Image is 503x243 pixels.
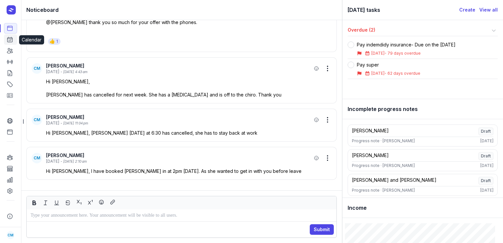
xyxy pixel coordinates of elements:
div: 1 [56,39,58,44]
div: [DATE] [46,121,59,126]
span: - 79 days overdue [384,51,421,56]
p: [PERSON_NAME] has cancelled for next week. She has a [MEDICAL_DATA] and is off to the chiro. Than... [46,92,331,98]
div: [DATE] [46,159,59,164]
div: Progress note · [PERSON_NAME] [352,138,415,144]
div: [DATE] [46,69,59,74]
span: [DATE] [371,51,384,56]
div: [PERSON_NAME] [46,63,312,69]
span: CM [34,155,40,161]
div: Overdue (2) [348,27,490,35]
div: Progress note · [PERSON_NAME] [352,163,415,168]
div: [PERSON_NAME] and [PERSON_NAME] [352,177,437,185]
div: - [DATE] 4:43 am [61,69,88,74]
div: [DATE] tasks [348,5,459,14]
div: [PERSON_NAME] [46,114,312,121]
div: [DATE] [480,188,493,193]
p: Hi [PERSON_NAME], I have booked [PERSON_NAME] in at 2pm [DATE]. As she wanted to get in with you ... [46,168,331,175]
a: [PERSON_NAME] and [PERSON_NAME]DraftProgress note · [PERSON_NAME][DATE] [348,174,498,196]
span: Draft [478,177,493,185]
div: [PERSON_NAME] [352,152,389,160]
span: Draft [478,127,493,135]
div: 👍 [49,38,55,45]
a: [PERSON_NAME]DraftProgress note · [PERSON_NAME][DATE] [348,124,498,147]
p: @[PERSON_NAME] thank you so much for your offer with the phones. [46,19,331,26]
div: Income [342,198,503,218]
div: - [DATE] 11:04 pm [61,121,88,126]
span: Submit [314,226,330,233]
span: [DATE] [371,71,384,76]
p: Hi [PERSON_NAME], [46,78,331,85]
div: [DATE] [480,163,493,168]
span: - 62 days overdue [384,71,420,76]
a: Create [459,6,475,14]
div: Pay super [357,62,420,68]
div: Calendar [19,35,44,44]
div: - [DATE] 2:10 am [61,159,87,164]
button: Submit [310,224,334,235]
div: Incomplete progress notes [342,99,503,119]
div: Pay indemdidy insurance- Due on the [DATE] [357,41,456,48]
span: CM [34,117,40,122]
div: Progress note · [PERSON_NAME] [352,188,415,193]
span: CM [34,66,40,71]
a: View all [479,6,498,14]
a: [PERSON_NAME]DraftProgress note · [PERSON_NAME][DATE] [348,149,498,171]
div: [PERSON_NAME] [46,152,312,159]
span: CM [8,231,13,239]
span: Draft [478,152,493,160]
p: Hi [PERSON_NAME], [PERSON_NAME] [DATE] at 6:30 has cancelled, she has to stay back at work [46,130,331,136]
div: [DATE] [480,138,493,144]
div: [PERSON_NAME] [352,127,389,135]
